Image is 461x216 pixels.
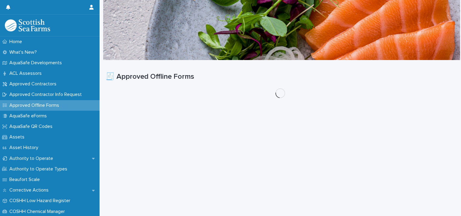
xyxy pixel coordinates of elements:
p: Corrective Actions [7,187,53,193]
p: Beaufort Scale [7,177,45,183]
p: AquaSafe Developments [7,60,67,66]
p: What's New? [7,49,42,55]
h1: 🧾 Approved Offline Forms [106,72,455,81]
p: Approved Contractor Info Request [7,92,87,97]
p: Home [7,39,27,45]
p: Assets [7,134,29,140]
p: ACL Assessors [7,71,46,76]
p: AquaSafe eForms [7,113,52,119]
p: AquaSafe QR Codes [7,124,57,129]
p: Approved Offline Forms [7,103,64,108]
p: COSHH Low Hazard Register [7,198,75,204]
p: Asset History [7,145,43,151]
p: Authority to Operate [7,156,58,161]
p: Approved Contractors [7,81,61,87]
img: bPIBxiqnSb2ggTQWdOVV [5,19,50,31]
p: COSHH Chemical Manager [7,209,70,214]
p: Authority to Operate Types [7,166,72,172]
